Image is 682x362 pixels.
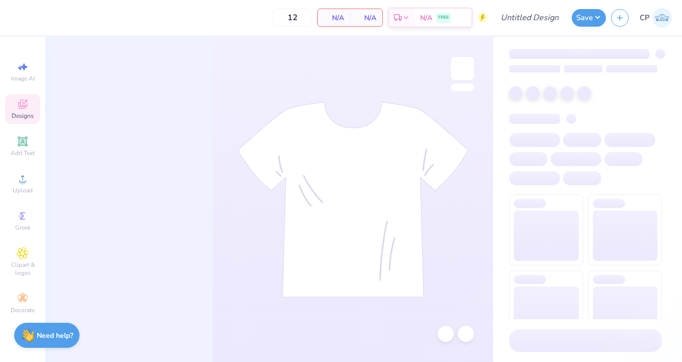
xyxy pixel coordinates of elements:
span: N/A [356,13,376,23]
span: Designs [12,112,34,120]
span: FREE [438,14,449,21]
button: Save [572,9,606,27]
img: Caleb Peck [652,8,672,28]
span: CP [640,12,650,24]
img: tee-skeleton.svg [238,102,468,298]
span: N/A [324,13,344,23]
span: Decorate [11,306,35,314]
strong: Need help? [37,331,73,340]
span: Greek [15,224,31,232]
span: N/A [420,13,432,23]
span: Upload [13,186,33,194]
input: – – [273,9,312,27]
span: Clipart & logos [5,261,40,277]
span: Add Text [11,149,35,157]
a: CP [640,8,672,28]
input: Untitled Design [493,8,567,28]
span: Image AI [11,75,35,83]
